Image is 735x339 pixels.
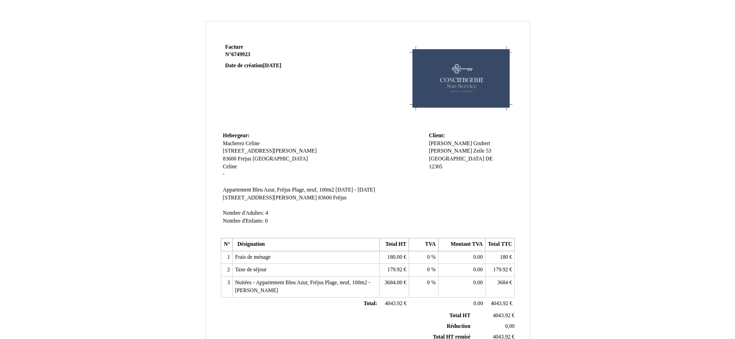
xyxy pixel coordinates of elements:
span: [PERSON_NAME] [429,141,472,147]
span: [PERSON_NAME] Zeile 53 [429,148,491,154]
strong: N° [225,51,336,58]
span: Nombre d'Adultes: [223,210,264,216]
td: % [409,277,438,297]
span: 0.00 [473,254,483,260]
th: Montant TVA [438,238,485,251]
span: Fréjus [333,195,346,201]
span: Client: [429,133,445,139]
span: Nuitées - Appartement Bleu Azur, Fréjus Plage, neuf, 100m2 - [PERSON_NAME] [235,280,371,294]
span: Facture [225,44,243,50]
span: 179.92 [387,267,402,273]
span: 180.00 [387,254,402,260]
span: Total HT [449,313,470,319]
span: [GEOGRAPHIC_DATA] [253,156,308,162]
span: Nombre d'Enfants: [223,218,264,224]
th: Total HT [379,238,409,251]
span: 0 [427,267,430,273]
span: 3684.00 [384,280,402,286]
span: 0 [265,218,268,224]
span: 0.00 [473,267,483,273]
span: Réduction [447,323,470,329]
td: € [379,297,409,310]
span: 0 [427,254,430,260]
td: € [379,264,409,277]
span: 180 [500,254,508,260]
th: N° [221,238,232,251]
span: 4043.92 [385,301,403,307]
td: 1 [221,251,232,264]
strong: Date de création [225,63,281,69]
span: 0,00 [505,323,514,329]
td: € [486,277,515,297]
span: 179.92 [493,267,508,273]
th: Désignation [232,238,379,251]
span: - [223,171,225,177]
span: 83600 [318,195,332,201]
span: Grubert [473,141,490,147]
span: Taxe de séjour [235,267,267,273]
span: DE [486,156,493,162]
td: 2 [221,264,232,277]
span: 3684 [497,280,508,286]
td: % [409,264,438,277]
span: 6749923 [231,51,250,58]
span: [DATE] - [DATE] [336,187,375,193]
span: 0 [427,280,430,286]
span: 4043.92 [493,313,511,319]
span: 83600 [223,156,236,162]
td: € [472,311,516,321]
span: 12305 [429,164,442,170]
td: € [486,251,515,264]
td: € [379,277,409,297]
span: 0.00 [473,301,483,307]
span: 4 [265,210,268,216]
img: logo [409,44,512,113]
span: Frais de ménage [235,254,271,260]
span: Hebergeur: [223,133,250,139]
td: € [486,297,515,310]
span: 0.00 [473,280,483,286]
span: Celine [223,164,237,170]
span: [STREET_ADDRESS][PERSON_NAME] [223,195,317,201]
th: Total TTC [486,238,515,251]
span: Total: [364,301,377,307]
span: Appartement Bleu Azur, Fréjus Plage, neuf, 100m2 [223,187,334,193]
span: Macherez Celine [223,141,260,147]
span: [STREET_ADDRESS][PERSON_NAME] [223,148,317,154]
td: € [379,251,409,264]
td: 3 [221,277,232,297]
span: [DATE] [263,63,281,69]
span: Frejus [238,156,251,162]
span: [GEOGRAPHIC_DATA] [429,156,484,162]
td: € [486,264,515,277]
span: 4043.92 [491,301,508,307]
td: % [409,251,438,264]
th: TVA [409,238,438,251]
